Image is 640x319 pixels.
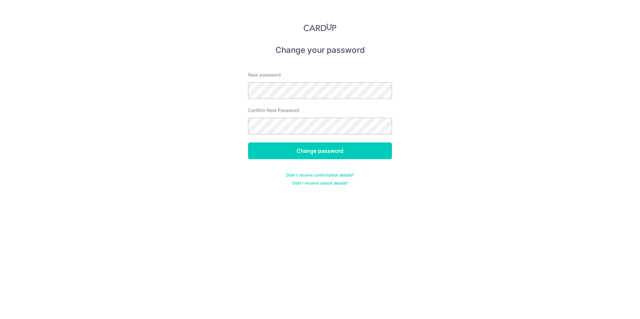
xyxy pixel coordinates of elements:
img: CardUp Logo [304,23,336,31]
label: New password [248,72,281,78]
label: Confirm New Password [248,107,299,114]
input: Change password [248,142,392,159]
h5: Change your password [248,45,392,56]
a: Didn't receive unlock details? [292,181,348,186]
a: Didn't receive confirmation details? [286,173,354,178]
